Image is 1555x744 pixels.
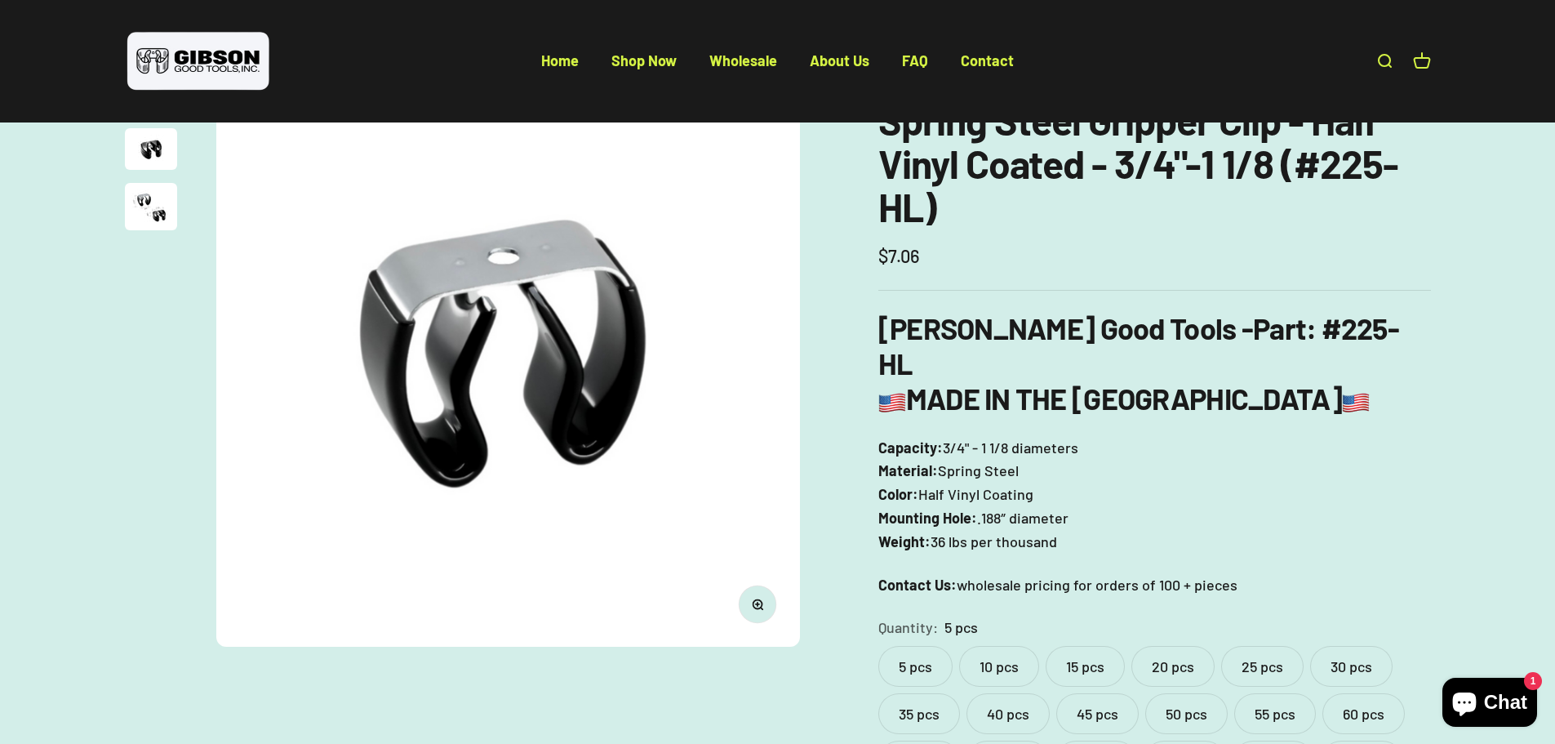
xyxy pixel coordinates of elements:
[878,509,977,527] b: Mounting Hole:
[931,530,1057,554] span: 36 lbs per thousand
[878,573,1431,597] p: wholesale pricing for orders of 100 + pieces
[709,51,777,69] a: Wholesale
[125,128,177,170] img: close up of a spring steel gripper clip, tool clip, durable, secure holding, Excellent corrosion ...
[125,128,177,175] button: Go to item 2
[125,183,177,235] button: Go to item 3
[878,436,1431,554] p: 3/4" - 1 1/8 diameters
[938,459,1019,483] span: Spring Steel
[1437,678,1542,731] inbox-online-store-chat: Shopify online store chat
[961,51,1014,69] a: Contact
[878,576,957,594] strong: Contact Us:
[216,63,800,647] img: Gripper clip, made & shipped from the USA!
[611,51,677,69] a: Shop Now
[878,242,920,270] sale-price: $7.06
[918,483,1033,506] span: Half Vinyl Coating
[541,51,579,69] a: Home
[125,183,177,230] img: close up of a spring steel gripper clip, tool clip, durable, secure holding, Excellent corrosion ...
[977,506,1069,530] span: .188″ diameter
[1253,310,1306,345] span: Part
[878,99,1431,228] h1: Spring Steel Gripper Clip - Half Vinyl Coated - 3/4"-1 1/8 (#225-HL)
[878,616,938,639] legend: Quantity:
[878,439,943,457] b: Capacity:
[878,310,1399,381] b: : #225-HL
[878,532,931,550] b: Weight:
[878,461,938,479] b: Material:
[902,51,928,69] a: FAQ
[810,51,869,69] a: About Us
[878,485,918,503] b: Color:
[944,616,978,639] variant-option-value: 5 pcs
[878,310,1306,345] b: [PERSON_NAME] Good Tools -
[878,381,1370,416] b: MADE IN THE [GEOGRAPHIC_DATA]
